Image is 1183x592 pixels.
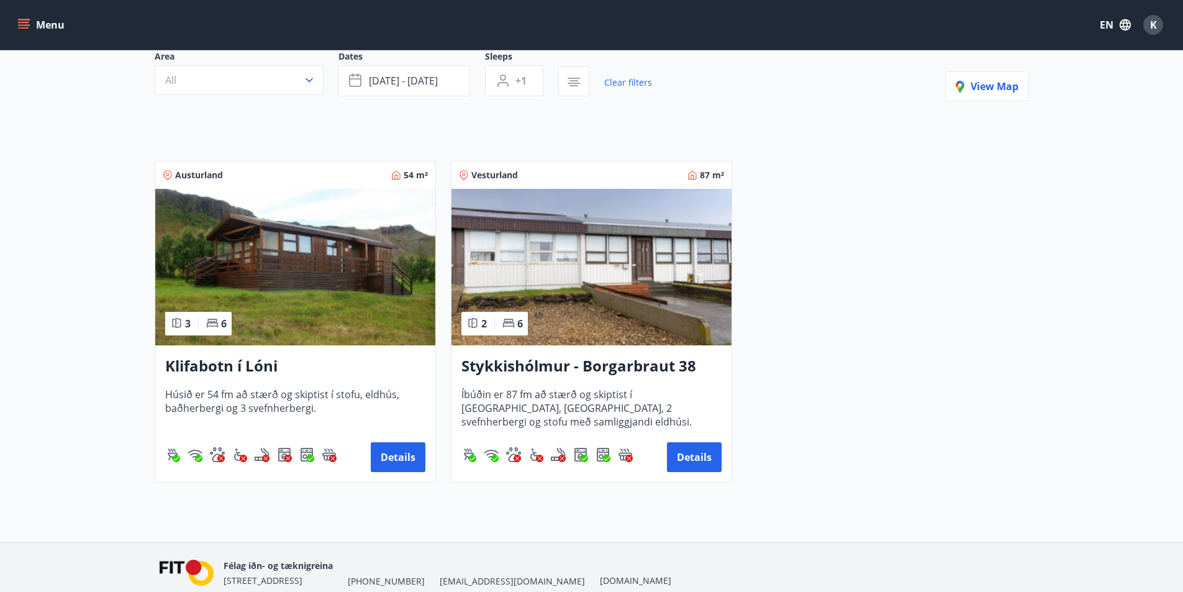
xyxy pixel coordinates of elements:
div: Pets [210,447,225,462]
img: Dl16BY4EX9PAW649lg1C3oBuIaAsR6QVDQBO2cTm.svg [277,447,292,462]
img: 7hj2GulIrg6h11dFIpsIzg8Ak2vZaScVwTihwv8g.svg [299,447,314,462]
span: 6 [517,317,523,330]
span: Íbúðin er 87 fm að stærð og skiptist í [GEOGRAPHIC_DATA], [GEOGRAPHIC_DATA], 2 svefnherbergi og s... [461,388,722,429]
span: K [1150,18,1157,32]
div: Pets [506,447,521,462]
div: Jacuzzi [322,447,337,462]
a: Clear filters [604,69,652,96]
span: View map [956,80,1018,93]
img: ZXjrS3QKesehq6nQAPjaRuRTI364z8ohTALB4wBr.svg [461,447,476,462]
span: 3 [185,317,191,330]
button: Details [667,442,722,472]
img: QNIUl6Cv9L9rHgMXwuzGLuiJOj7RKqxk9mBFPqjq.svg [551,447,566,462]
span: [DATE] - [DATE] [369,74,438,88]
button: Details [371,442,425,472]
span: Félag iðn- og tæknigreina [224,560,333,572]
img: Paella dish [451,189,732,345]
img: HJRyFFsYp6qjeUYhR4dAD8CaCEsnIFYZ05miwXoh.svg [484,447,499,462]
img: 8IYIKVZQyRlUC6HQIIUSdjpPGRncJsz2RzLgWvp4.svg [528,447,543,462]
button: All [155,65,324,95]
button: EN [1095,14,1136,36]
img: 8IYIKVZQyRlUC6HQIIUSdjpPGRncJsz2RzLgWvp4.svg [232,447,247,462]
button: View map [945,71,1029,101]
button: [DATE] - [DATE] [338,65,470,96]
a: [DOMAIN_NAME] [600,575,671,586]
h3: Klifabotn í Lóni [165,355,425,378]
span: Húsið er 54 fm að stærð og skiptist í stofu, eldhús, baðherbergi og 3 svefnherbergi. [165,388,425,429]
span: 6 [221,317,227,330]
button: menu [15,14,70,36]
button: K [1138,10,1168,40]
span: [EMAIL_ADDRESS][DOMAIN_NAME] [440,575,585,588]
span: All [165,73,176,87]
div: Washing Machine [277,447,292,462]
span: 87 m² [700,169,724,181]
div: Smoking / Vape [255,447,270,462]
span: 2 [481,317,487,330]
span: Austurland [175,169,223,181]
img: Dl16BY4EX9PAW649lg1C3oBuIaAsR6QVDQBO2cTm.svg [573,447,588,462]
span: Sleeps [485,50,558,65]
span: Dates [338,50,485,65]
span: Vesturland [471,169,518,181]
img: ZXjrS3QKesehq6nQAPjaRuRTI364z8ohTALB4wBr.svg [165,447,180,462]
div: Wi-Fi [188,447,202,462]
span: +1 [515,74,527,88]
span: [PHONE_NUMBER] [348,575,425,588]
img: Paella dish [155,189,435,345]
div: Wi-Fi [484,447,499,462]
span: Area [155,50,338,65]
img: h89QDIuHlAdpqTriuIvuEWkTH976fOgBEOOeu1mi.svg [322,447,337,462]
h3: Stykkishólmur - Borgarbraut 38 [461,355,722,378]
div: Jacuzzi [618,447,633,462]
span: 54 m² [404,169,428,181]
div: Wheelchair [528,447,543,462]
img: FPQVkF9lTnNbbaRSFyT17YYeljoOGk5m51IhT0bO.png [160,560,214,586]
span: [STREET_ADDRESS] [224,575,302,586]
img: 7hj2GulIrg6h11dFIpsIzg8Ak2vZaScVwTihwv8g.svg [596,447,610,462]
img: h89QDIuHlAdpqTriuIvuEWkTH976fOgBEOOeu1mi.svg [618,447,633,462]
img: pxcaIm5dSOV3FS4whs1soiYWTwFQvksT25a9J10C.svg [210,447,225,462]
button: +1 [485,65,543,96]
img: pxcaIm5dSOV3FS4whs1soiYWTwFQvksT25a9J10C.svg [506,447,521,462]
img: HJRyFFsYp6qjeUYhR4dAD8CaCEsnIFYZ05miwXoh.svg [188,447,202,462]
div: Smoking / Vape [551,447,566,462]
div: Washing Machine [573,447,588,462]
div: Wheelchair [232,447,247,462]
div: Gasgrill [165,447,180,462]
div: Dishwasher [299,447,314,462]
img: QNIUl6Cv9L9rHgMXwuzGLuiJOj7RKqxk9mBFPqjq.svg [255,447,270,462]
div: Gasgrill [461,447,476,462]
div: Dishwasher [596,447,610,462]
